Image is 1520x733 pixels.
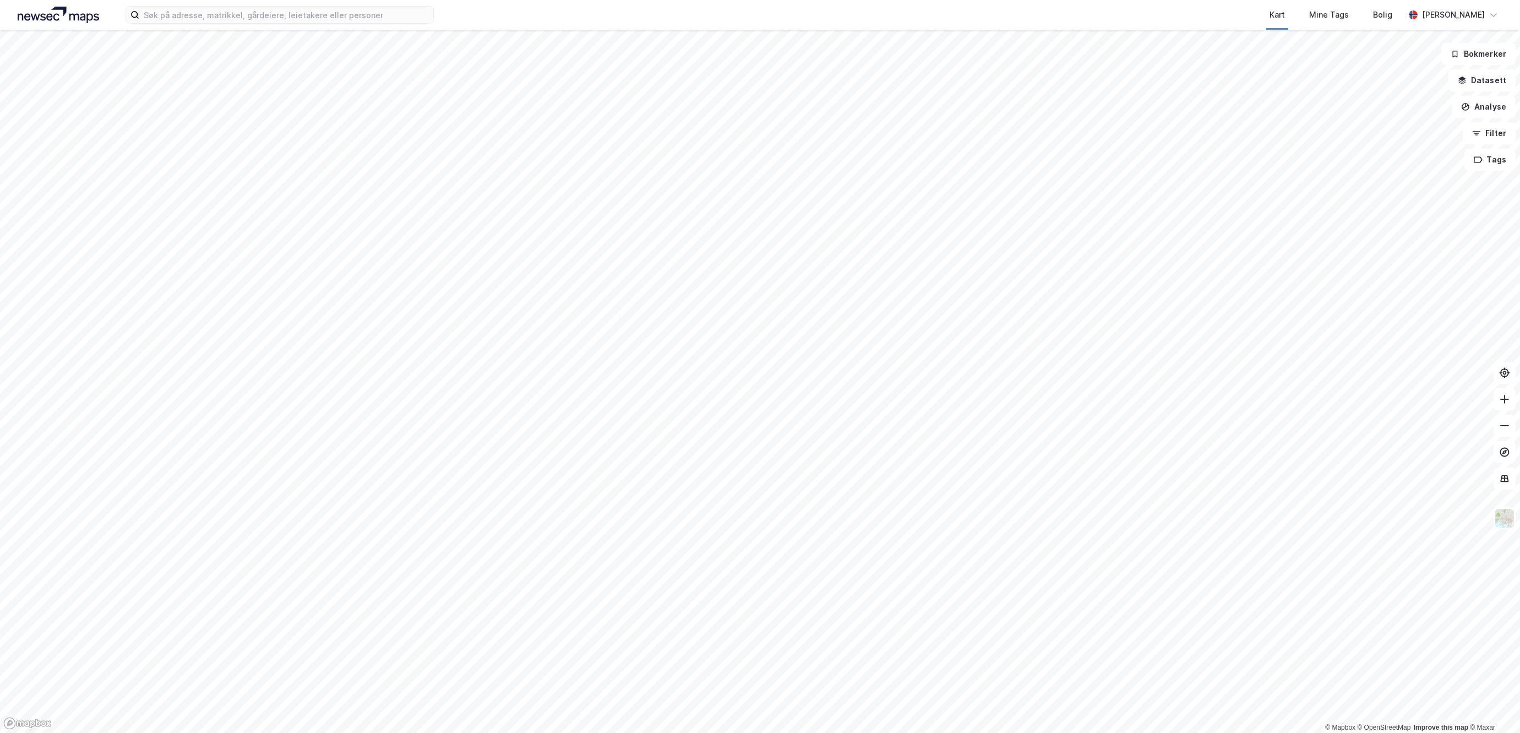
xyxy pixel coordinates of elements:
div: Bolig [1373,8,1392,21]
button: Analyse [1452,96,1516,118]
a: Improve this map [1414,724,1468,731]
div: Kart [1270,8,1285,21]
a: Mapbox [1325,724,1355,731]
a: OpenStreetMap [1358,724,1411,731]
button: Filter [1463,122,1516,144]
input: Søk på adresse, matrikkel, gårdeiere, leietakere eller personer [139,7,433,23]
button: Bokmerker [1441,43,1516,65]
button: Datasett [1448,69,1516,91]
iframe: Chat Widget [1465,680,1520,733]
img: Z [1494,508,1515,529]
div: Kontrollprogram for chat [1465,680,1520,733]
button: Tags [1464,149,1516,171]
img: logo.a4113a55bc3d86da70a041830d287a7e.svg [18,7,99,23]
a: Mapbox homepage [3,717,52,730]
div: [PERSON_NAME] [1422,8,1485,21]
div: Mine Tags [1309,8,1349,21]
